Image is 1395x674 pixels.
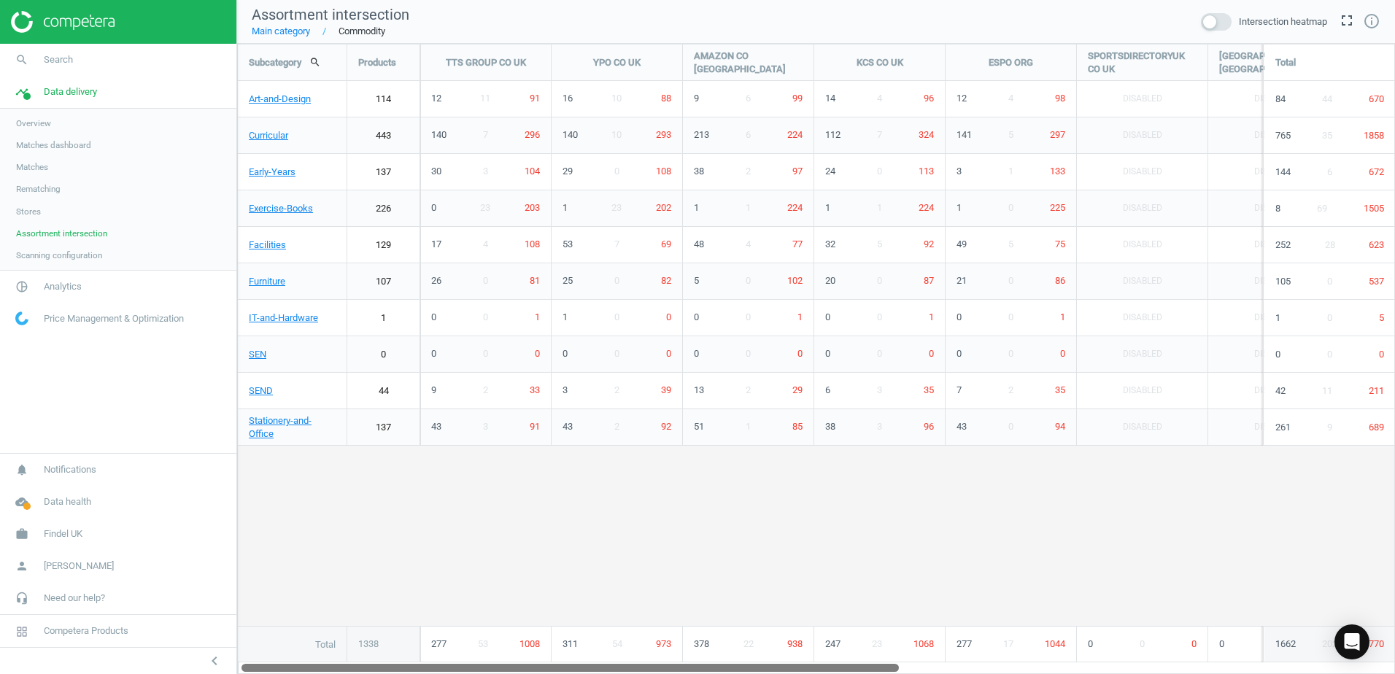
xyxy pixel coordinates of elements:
[656,129,671,140] span: 293
[483,311,488,322] span: 0
[563,239,573,249] span: 53
[431,129,447,140] span: 140
[563,202,568,213] span: 1
[1208,44,1339,81] div: [GEOGRAPHIC_DATA] CO [GEOGRAPHIC_DATA]
[563,166,573,177] span: 29
[957,129,972,140] span: 141
[1275,638,1296,651] span: 1662
[957,202,962,213] span: 1
[1254,154,1294,190] span: Disabled
[1123,190,1162,226] span: Disabled
[1123,81,1162,117] span: Disabled
[614,239,619,249] span: 7
[787,202,803,213] span: 224
[483,275,488,286] span: 0
[1369,421,1384,434] span: 689
[1123,373,1162,408] span: Disabled
[1045,638,1065,651] span: 1044
[1003,638,1013,651] span: 17
[746,384,751,395] span: 2
[1123,300,1162,336] span: Disabled
[792,384,803,395] span: 29
[238,373,347,409] a: SEND
[1077,44,1207,81] div: SPORTSDIRECTORYUK CO UK
[347,300,420,336] a: 1
[1327,311,1332,325] span: 0
[694,348,699,359] span: 0
[825,275,835,286] span: 20
[913,638,934,651] span: 1068
[1050,202,1065,213] span: 225
[1123,154,1162,190] span: Disabled
[929,348,934,359] span: 0
[924,275,934,286] span: 87
[238,44,347,80] div: Subcategory
[1369,275,1384,288] span: 537
[563,275,573,286] span: 25
[16,183,61,195] span: Rematching
[238,263,347,300] a: Furniture
[656,202,671,213] span: 202
[1275,129,1291,142] span: 765
[1123,227,1162,263] span: Disabled
[1369,239,1384,252] span: 623
[238,227,347,263] a: Facilities
[1364,129,1384,142] span: 1858
[1239,15,1327,28] span: Intersection heatmap
[238,117,347,154] a: Curricular
[694,275,699,286] span: 5
[1191,638,1197,651] span: 0
[8,552,36,580] i: person
[1275,275,1291,288] span: 105
[1123,409,1162,445] span: Disabled
[825,239,835,249] span: 32
[746,166,751,177] span: 2
[1008,311,1013,322] span: 0
[1008,421,1013,432] span: 0
[15,311,28,325] img: wGWNvw8QSZomAAAAABJRU5ErkJggg==
[347,227,420,263] a: 129
[614,166,619,177] span: 0
[8,456,36,484] i: notifications
[694,421,704,432] span: 51
[746,129,751,140] span: 6
[1055,239,1065,249] span: 75
[1322,129,1332,142] span: 35
[1264,44,1395,81] div: Total
[877,93,882,104] span: 4
[1254,227,1294,263] span: Disabled
[347,263,420,300] a: 107
[1317,202,1327,215] span: 69
[16,117,51,129] span: Overview
[347,81,420,117] a: 114
[877,129,882,140] span: 7
[1369,166,1384,179] span: 672
[1060,311,1065,322] span: 1
[614,421,619,432] span: 2
[614,384,619,395] span: 2
[924,239,934,249] span: 92
[431,348,436,359] span: 0
[611,202,622,213] span: 23
[1338,12,1356,29] i: fullscreen
[825,93,835,104] span: 14
[792,421,803,432] span: 85
[746,275,751,286] span: 0
[877,275,882,286] span: 0
[301,50,329,74] button: search
[431,311,436,322] span: 0
[8,520,36,548] i: work
[872,638,882,651] span: 23
[1254,117,1294,153] span: Disabled
[44,624,128,638] span: Competera Products
[238,81,347,117] a: Art-and-Design
[661,239,671,249] span: 69
[1363,12,1380,31] a: info_outline
[1254,409,1294,445] span: Disabled
[957,275,967,286] span: 21
[16,228,107,239] span: Assortment intersection
[1055,384,1065,395] span: 35
[743,638,754,651] span: 22
[483,129,488,140] span: 7
[792,166,803,177] span: 97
